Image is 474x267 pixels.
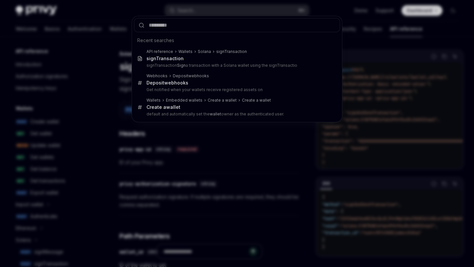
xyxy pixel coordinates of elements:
div: Webhooks [146,73,168,79]
div: Wallets [146,98,161,103]
p: signTransaction a transaction with a Solana wallet using the signTransactio [146,63,326,68]
b: sign [146,56,156,61]
span: Recent searches [137,37,174,44]
div: Solana [198,49,211,54]
b: Deposit [146,80,164,85]
div: webhooks [173,73,209,79]
div: Create a [146,104,180,110]
div: Embedded wallets [166,98,202,103]
div: Transaction [146,56,184,61]
div: API reference [146,49,173,54]
div: signTransaction [216,49,247,54]
b: Deposit [173,73,188,78]
div: Wallets [178,49,193,54]
p: Get notified when your wallets receive registered assets on [146,87,326,92]
p: default and automatically set the owner as the authenticated user. [146,111,326,117]
div: Create a wallet [208,98,237,103]
b: wallet [166,104,180,110]
b: wallet [210,111,221,116]
div: Create a wallet [242,98,271,103]
div: webhooks [146,80,188,86]
b: Sign [177,63,186,68]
